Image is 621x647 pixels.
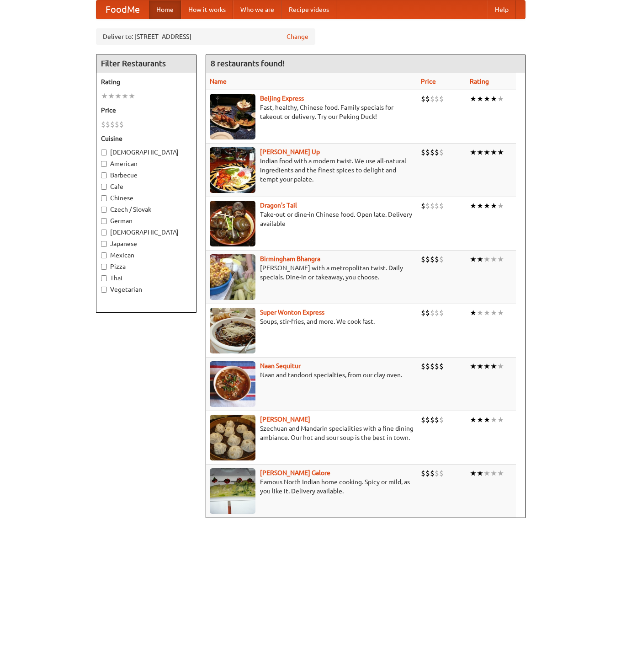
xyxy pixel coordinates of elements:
[260,309,324,316] a: Super Wonton Express
[470,147,477,157] li: ★
[430,415,435,425] li: $
[101,134,191,143] h5: Cuisine
[101,207,107,213] input: Czech / Slovak
[470,254,477,264] li: ★
[430,94,435,104] li: $
[490,308,497,318] li: ★
[101,228,191,237] label: [DEMOGRAPHIC_DATA]
[101,184,107,190] input: Cafe
[490,254,497,264] li: ★
[101,106,191,115] h5: Price
[101,193,191,203] label: Chinese
[490,94,497,104] li: ★
[106,119,110,129] li: $
[497,415,504,425] li: ★
[210,415,255,460] img: shandong.jpg
[430,254,435,264] li: $
[439,254,444,264] li: $
[483,201,490,211] li: ★
[260,255,320,262] a: Birmingham Bhangra
[439,468,444,478] li: $
[101,230,107,235] input: [DEMOGRAPHIC_DATA]
[421,147,425,157] li: $
[110,119,115,129] li: $
[210,210,414,228] p: Take-out or dine-in Chinese food. Open late. Delivery available
[439,147,444,157] li: $
[430,147,435,157] li: $
[260,469,330,476] b: [PERSON_NAME] Galore
[260,362,301,369] a: Naan Sequitur
[483,468,490,478] li: ★
[101,182,191,191] label: Cafe
[108,91,115,101] li: ★
[287,32,308,41] a: Change
[435,308,439,318] li: $
[115,91,122,101] li: ★
[477,254,483,264] li: ★
[439,201,444,211] li: $
[490,468,497,478] li: ★
[101,77,191,86] h5: Rating
[101,119,106,129] li: $
[425,94,430,104] li: $
[477,415,483,425] li: ★
[128,91,135,101] li: ★
[483,147,490,157] li: ★
[497,361,504,371] li: ★
[96,54,196,73] h4: Filter Restaurants
[435,468,439,478] li: $
[210,308,255,353] img: superwonton.jpg
[260,95,304,102] a: Beijing Express
[435,201,439,211] li: $
[260,416,310,423] a: [PERSON_NAME]
[260,202,297,209] a: Dragon's Tail
[477,468,483,478] li: ★
[477,361,483,371] li: ★
[101,285,191,294] label: Vegetarian
[101,275,107,281] input: Thai
[101,252,107,258] input: Mexican
[210,477,414,496] p: Famous North Indian home cooking. Spicy or mild, as you like it. Delivery available.
[101,172,107,178] input: Barbecue
[425,254,430,264] li: $
[470,468,477,478] li: ★
[421,254,425,264] li: $
[439,415,444,425] li: $
[181,0,233,19] a: How it works
[435,415,439,425] li: $
[477,201,483,211] li: ★
[101,150,107,155] input: [DEMOGRAPHIC_DATA]
[210,361,255,407] img: naansequitur.jpg
[435,147,439,157] li: $
[421,78,436,85] a: Price
[96,0,149,19] a: FoodMe
[210,103,414,121] p: Fast, healthy, Chinese food. Family specials for takeout or delivery. Try our Peking Duck!
[115,119,119,129] li: $
[101,218,107,224] input: German
[470,94,477,104] li: ★
[421,201,425,211] li: $
[421,415,425,425] li: $
[425,468,430,478] li: $
[430,468,435,478] li: $
[435,361,439,371] li: $
[477,147,483,157] li: ★
[425,415,430,425] li: $
[470,201,477,211] li: ★
[439,361,444,371] li: $
[101,171,191,180] label: Barbecue
[470,415,477,425] li: ★
[101,239,191,248] label: Japanese
[281,0,336,19] a: Recipe videos
[483,361,490,371] li: ★
[497,147,504,157] li: ★
[477,308,483,318] li: ★
[260,148,320,155] a: [PERSON_NAME] Up
[483,415,490,425] li: ★
[101,264,107,270] input: Pizza
[425,308,430,318] li: $
[425,147,430,157] li: $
